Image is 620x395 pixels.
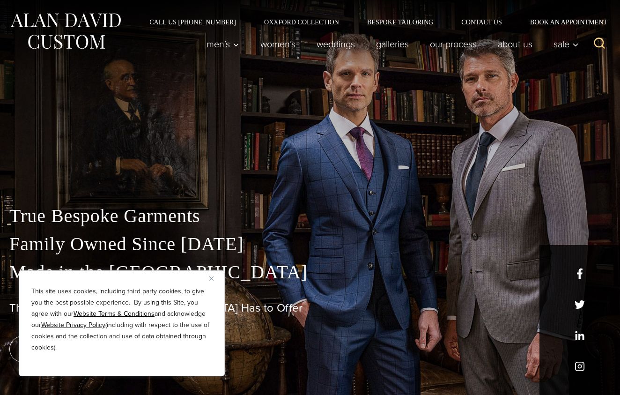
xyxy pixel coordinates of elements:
h1: The Best Custom Suits [GEOGRAPHIC_DATA] Has to Offer [9,301,611,315]
a: book an appointment [9,336,140,362]
a: Our Process [420,35,487,53]
p: True Bespoke Garments Family Owned Since [DATE] Made in the [GEOGRAPHIC_DATA] [9,202,611,286]
a: Women’s [250,35,306,53]
a: Bespoke Tailoring [353,19,447,25]
a: Call Us [PHONE_NUMBER] [135,19,250,25]
a: Website Privacy Policy [41,320,105,330]
span: Sale [554,39,579,49]
span: Men’s [207,39,239,49]
a: Contact Us [447,19,516,25]
nav: Secondary Navigation [135,19,611,25]
button: View Search Form [588,33,611,55]
a: Galleries [366,35,420,53]
img: Close [209,276,214,281]
a: About Us [487,35,543,53]
nav: Primary Navigation [196,35,584,53]
a: Book an Appointment [516,19,611,25]
a: Oxxford Collection [250,19,353,25]
a: weddings [306,35,366,53]
p: This site uses cookies, including third party cookies, to give you the best possible experience. ... [31,286,212,353]
img: Alan David Custom [9,10,122,52]
a: Website Terms & Conditions [74,309,155,319]
button: Close [209,273,221,284]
